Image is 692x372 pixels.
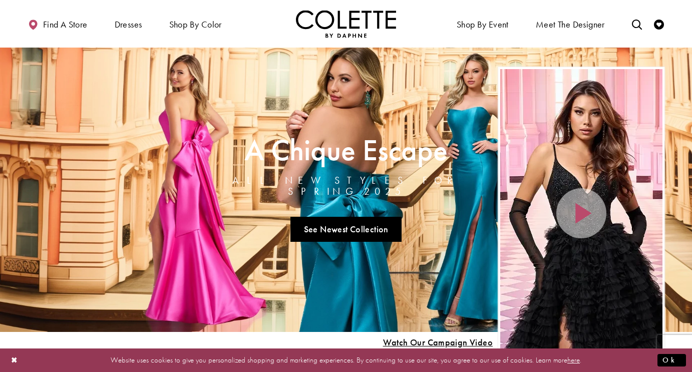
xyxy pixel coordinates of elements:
[112,10,145,38] span: Dresses
[536,20,605,30] span: Meet the designer
[533,10,607,38] a: Meet the designer
[457,20,509,30] span: Shop By Event
[296,10,396,38] a: Visit Home Page
[26,10,90,38] a: Find a store
[454,10,511,38] span: Shop By Event
[567,355,580,365] a: here
[296,10,396,38] img: Colette by Daphne
[43,20,88,30] span: Find a store
[629,10,644,38] a: Toggle search
[167,10,224,38] span: Shop by color
[290,217,402,242] a: See Newest Collection A Chique Escape All New Styles For Spring 2025
[651,10,666,38] a: Check Wishlist
[72,353,620,367] p: Website uses cookies to give you personalized shopping and marketing experiences. By continuing t...
[383,337,493,347] span: Play Slide #15 Video
[115,20,142,30] span: Dresses
[169,20,222,30] span: Shop by color
[6,351,23,369] button: Close Dialog
[657,354,686,366] button: Submit Dialog
[194,213,498,246] ul: Slider Links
